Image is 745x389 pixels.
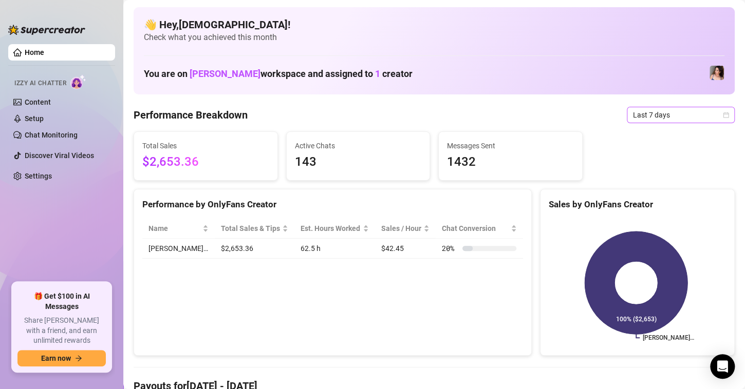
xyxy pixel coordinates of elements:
span: Messages Sent [447,140,574,151]
span: Sales / Hour [381,223,421,234]
h4: 👋 Hey, [DEMOGRAPHIC_DATA] ! [144,17,724,32]
span: Earn now [41,354,71,362]
td: $42.45 [375,239,436,259]
span: Last 7 days [633,107,729,123]
span: Name [148,223,200,234]
a: Chat Monitoring [25,131,78,139]
a: Setup [25,114,44,123]
span: Izzy AI Chatter [14,79,66,88]
div: Est. Hours Worked [301,223,361,234]
a: Discover Viral Videos [25,151,94,160]
text: [PERSON_NAME]… [643,334,694,341]
img: Lauren [710,66,724,80]
img: AI Chatter [70,74,86,89]
span: Chat Conversion [442,223,509,234]
span: calendar [723,112,729,118]
th: Chat Conversion [436,219,523,239]
a: Settings [25,172,52,180]
span: [PERSON_NAME] [190,68,260,79]
span: 1 [375,68,380,79]
span: Active Chats [295,140,422,151]
span: $2,653.36 [142,152,269,172]
a: Home [25,48,44,56]
th: Sales / Hour [375,219,436,239]
div: Open Intercom Messenger [710,354,735,379]
button: Earn nowarrow-right [17,350,106,366]
span: Total Sales [142,140,269,151]
h4: Performance Breakdown [134,108,248,122]
td: [PERSON_NAME]… [142,239,215,259]
div: Performance by OnlyFans Creator [142,198,523,211]
a: Content [25,98,51,106]
span: 20 % [442,243,458,254]
span: arrow-right [75,355,82,362]
span: 🎁 Get $100 in AI Messages [17,291,106,312]
span: Check what you achieved this month [144,32,724,43]
span: Total Sales & Tips [221,223,281,234]
h1: You are on workspace and assigned to creator [144,68,413,80]
span: 1432 [447,152,574,172]
td: $2,653.36 [215,239,295,259]
div: Sales by OnlyFans Creator [549,198,726,211]
span: Share [PERSON_NAME] with a friend, and earn unlimited rewards [17,316,106,346]
td: 62.5 h [294,239,375,259]
th: Name [142,219,215,239]
th: Total Sales & Tips [215,219,295,239]
img: logo-BBDzfeDw.svg [8,25,85,35]
span: 143 [295,152,422,172]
